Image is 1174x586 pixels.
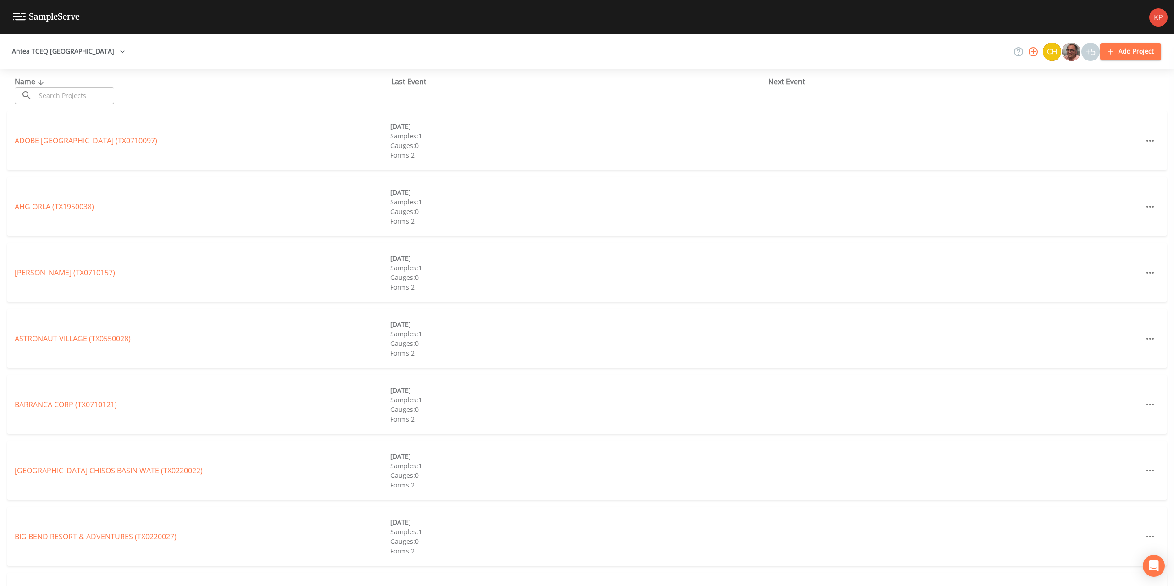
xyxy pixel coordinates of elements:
div: Gauges: 0 [390,339,766,348]
div: [DATE] [390,319,766,329]
div: +5 [1081,43,1100,61]
div: Forms: 2 [390,216,766,226]
div: Gauges: 0 [390,471,766,480]
div: Last Event [391,76,768,87]
div: Samples: 1 [390,527,766,537]
a: ASTRONAUT VILLAGE (TX0550028) [15,334,131,344]
div: [DATE] [390,451,766,461]
div: [DATE] [390,121,766,131]
div: Forms: 2 [390,546,766,556]
div: Forms: 2 [390,480,766,490]
div: Charles Medina [1042,43,1062,61]
div: Samples: 1 [390,131,766,141]
a: AHG ORLA (TX1950038) [15,202,94,212]
div: [DATE] [390,385,766,395]
div: Samples: 1 [390,197,766,207]
span: Name [15,77,46,87]
img: c74b8b8b1c7a9d34f67c5e0ca157ed15 [1043,43,1061,61]
input: Search Projects [36,87,114,104]
div: Forms: 2 [390,282,766,292]
div: [DATE] [390,253,766,263]
div: Forms: 2 [390,348,766,358]
a: BARRANCA CORP (TX0710121) [15,400,117,410]
a: ADOBE [GEOGRAPHIC_DATA] (TX0710097) [15,136,157,146]
div: Forms: 2 [390,150,766,160]
div: Open Intercom Messenger [1143,555,1165,577]
div: Samples: 1 [390,461,766,471]
a: [GEOGRAPHIC_DATA] CHISOS BASIN WATE (TX0220022) [15,466,203,476]
div: Forms: 2 [390,414,766,424]
img: bfb79f8bb3f9c089c8282ca9eb011383 [1149,8,1168,27]
a: BIG BEND RESORT & ADVENTURES (TX0220027) [15,531,177,542]
img: e2d790fa78825a4bb76dcb6ab311d44c [1062,43,1080,61]
div: Gauges: 0 [390,405,766,414]
div: [DATE] [390,517,766,527]
img: logo [13,13,80,22]
div: Mike Franklin [1062,43,1081,61]
div: Samples: 1 [390,263,766,273]
div: [DATE] [390,187,766,197]
div: Samples: 1 [390,329,766,339]
div: Next Event [768,76,1145,87]
div: Gauges: 0 [390,207,766,216]
a: [PERSON_NAME] (TX0710157) [15,268,115,278]
button: Add Project [1100,43,1161,60]
div: Samples: 1 [390,395,766,405]
div: Gauges: 0 [390,273,766,282]
div: Gauges: 0 [390,141,766,150]
button: Antea TCEQ [GEOGRAPHIC_DATA] [8,43,129,60]
div: Gauges: 0 [390,537,766,546]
